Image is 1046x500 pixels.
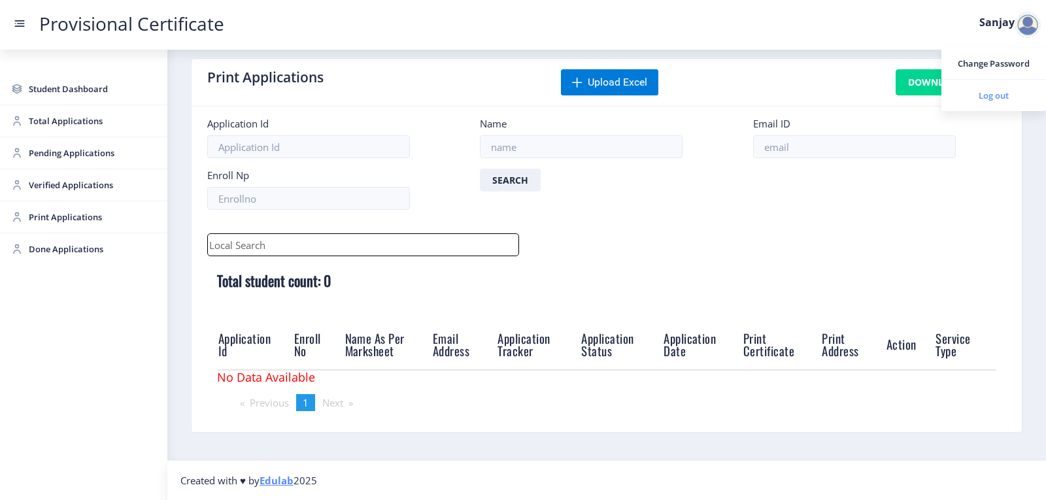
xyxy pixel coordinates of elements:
[207,187,410,210] input: Enrollno
[250,396,289,409] span: Previous
[29,113,157,129] span: Total Applications
[941,80,1046,111] a: Log out
[217,369,315,385] span: No Data Available
[303,396,309,409] span: 1
[29,81,157,97] span: Student Dashboard
[207,169,249,182] label: Enroll Np
[322,396,343,409] span: Next
[820,320,885,370] th: Print Address
[29,209,157,225] span: Print Applications
[29,177,157,193] span: Verified Applications
[480,117,507,130] label: Name
[180,474,317,487] span: Created with ♥ by 2025
[753,117,790,130] label: Email ID
[207,394,1006,411] ul: Pagination
[29,241,157,257] span: Done Applications
[753,135,956,158] input: email
[217,320,293,370] th: Application Id
[344,320,431,370] th: Name As Per Marksheet
[293,320,344,370] th: Enroll No
[896,69,1006,95] button: Download Excel
[588,75,647,90] span: Upload Excel
[935,320,996,370] th: Service Type
[497,320,581,370] th: Application Tracker
[941,48,1046,79] a: Change Password
[260,474,294,487] a: Edulab
[207,233,519,256] input: Local Search
[431,320,497,370] th: Email Address
[979,17,1015,27] label: Sanjay
[207,117,269,130] label: Application Id
[952,56,1036,71] span: Change Password
[207,135,410,158] input: Application Id
[581,320,663,370] th: Application Status
[952,88,1036,103] span: Log out
[662,320,742,370] th: Application Date
[29,145,157,161] span: Pending Applications
[480,169,541,192] button: Search
[26,17,237,31] a: Provisional Certificate
[885,320,935,370] th: Action
[742,320,820,370] th: Print Certificate
[480,135,683,158] input: name
[217,270,331,291] b: Total student count: 0
[207,69,324,90] label: Print Applications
